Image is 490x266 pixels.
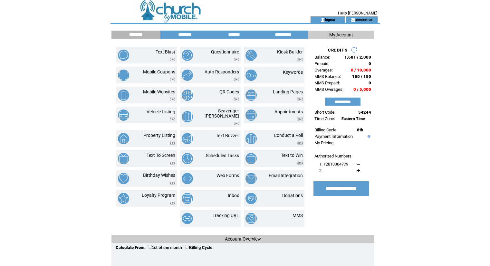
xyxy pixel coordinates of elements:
img: video.png [297,98,303,101]
img: mobile-coupons.png [118,70,129,81]
a: Mobile Websites [143,89,175,94]
img: video.png [297,118,303,121]
a: Tracking URL [213,213,239,218]
label: Billing Cycle [185,245,212,250]
a: QR Codes [219,89,239,94]
input: 1st of the month [148,245,152,249]
a: Text Buzzer [216,133,239,138]
a: Conduct a Poll [274,133,303,138]
span: Overages: [314,68,333,72]
img: video.png [297,58,303,61]
img: video.png [170,118,175,121]
img: video.png [170,98,175,101]
img: kiosk-builder.png [245,50,257,61]
a: Birthday Wishes [143,173,175,178]
a: Scheduled Tasks [206,153,239,158]
img: account_icon.gif [320,17,325,23]
span: My Account [329,32,353,37]
a: Mobile Coupons [143,69,175,74]
span: Authorized Numbers: [314,154,352,158]
label: 1st of the month [148,245,182,250]
a: Text Blast [156,49,175,54]
img: scavenger-hunt.png [182,111,193,122]
span: Eastern Time [341,117,365,121]
span: Calculate From: [116,245,146,250]
span: 8th [357,128,363,132]
a: Inbox [228,193,239,198]
span: MMS Balance: [314,74,341,79]
a: Donations [282,193,303,198]
a: Property Listing [143,133,175,138]
img: text-to-win.png [245,153,257,164]
span: Short Code: [314,110,335,115]
img: auto-responders.png [182,70,193,81]
span: 0 / 10,000 [351,68,371,72]
img: video.png [297,141,303,145]
span: 2. [319,168,322,173]
a: Web Forms [216,173,239,178]
img: text-to-screen.png [118,153,129,164]
span: Time Zone: [314,116,335,121]
img: property-listing.png [118,133,129,144]
img: video.png [170,181,175,185]
span: Prepaid: [314,61,329,66]
span: 0 / 5,000 [353,87,371,92]
span: CREDITS [328,48,348,52]
span: 150 / 150 [352,74,371,79]
a: contact us [355,17,372,22]
img: video.png [170,201,175,204]
img: video.png [234,78,239,81]
img: contact_us_icon.gif [351,17,355,23]
a: My Pricing [314,140,333,145]
img: text-buzzer.png [182,133,193,144]
a: Scavenger [PERSON_NAME] [205,108,239,119]
img: video.png [297,161,303,165]
img: text-blast.png [118,50,129,61]
span: 0 [369,61,371,66]
img: mms.png [245,213,257,224]
span: Balance: [314,55,330,60]
a: Landing Pages [273,89,303,94]
img: video.png [170,141,175,145]
img: qr-codes.png [182,90,193,101]
img: video.png [234,122,239,125]
a: Text to Win [281,153,303,158]
span: MMS Overages: [314,87,343,92]
a: Kiosk Builder [277,49,303,54]
img: tracking-url.png [182,213,193,224]
img: mobile-websites.png [118,90,129,101]
img: loyalty-program.png [118,193,129,204]
img: keywords.png [245,70,257,81]
a: Appointments [274,109,303,114]
img: web-forms.png [182,173,193,184]
img: video.png [170,161,175,165]
a: Keywords [283,70,303,75]
img: landing-pages.png [245,90,257,101]
span: 0 [369,81,371,85]
a: Text To Screen [147,153,175,158]
img: video.png [170,58,175,61]
img: questionnaire.png [182,50,193,61]
img: video.png [234,98,239,101]
span: 54244 [358,110,371,115]
a: Payment Information [314,134,353,139]
span: 1. 12813304779 [319,162,348,166]
span: MMS Prepaid: [314,81,340,85]
a: Auto Responders [205,69,239,74]
a: Questionnaire [211,49,239,54]
input: Billing Cycle [185,245,189,249]
img: video.png [170,78,175,81]
img: inbox.png [182,193,193,204]
a: logout [325,17,335,22]
img: conduct-a-poll.png [245,133,257,144]
span: 1,681 / 2,000 [344,55,371,60]
img: birthday-wishes.png [118,173,129,184]
span: Account Overview [225,236,261,242]
span: Hello [PERSON_NAME] [338,11,377,15]
img: donations.png [245,193,257,204]
span: Billing Cycle: [314,128,337,132]
img: help.gif [366,135,370,138]
a: Vehicle Listing [147,109,175,114]
a: Loyalty Program [142,193,175,198]
img: email-integration.png [245,173,257,184]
